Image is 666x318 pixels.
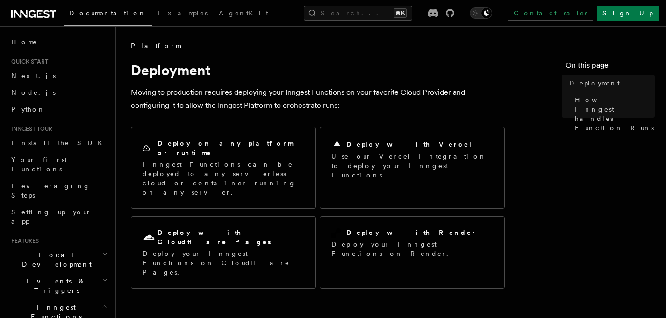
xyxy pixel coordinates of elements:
button: Toggle dark mode [470,7,492,19]
h2: Deploy with Cloudflare Pages [158,228,304,247]
a: Your first Functions [7,151,110,177]
span: Local Development [7,250,102,269]
svg: Cloudflare [143,231,156,244]
span: Setting up your app [11,208,92,225]
h2: Deploy on any platform or runtime [158,139,304,157]
a: Python [7,101,110,118]
span: Next.js [11,72,56,79]
a: Contact sales [508,6,593,21]
a: Leveraging Steps [7,177,110,204]
p: Moving to production requires deploying your Inngest Functions on your favorite Cloud Provider an... [131,86,505,112]
h2: Deploy with Vercel [346,140,473,149]
kbd: ⌘K [394,8,407,18]
span: Leveraging Steps [11,182,90,199]
span: How Inngest handles Function Runs [575,95,655,133]
span: Examples [158,9,208,17]
a: Setting up your app [7,204,110,230]
a: Examples [152,3,213,25]
a: AgentKit [213,3,274,25]
h1: Deployment [131,62,505,78]
a: Deploy with Cloudflare PagesDeploy your Inngest Functions on Cloudflare Pages. [131,216,316,289]
span: Documentation [69,9,146,17]
h4: On this page [566,60,655,75]
span: Quick start [7,58,48,65]
h2: Deploy with Render [346,228,477,237]
a: Deploy with VercelUse our Vercel Integration to deploy your Inngest Functions. [320,127,505,209]
span: Your first Functions [11,156,67,173]
span: Inngest tour [7,125,52,133]
button: Local Development [7,247,110,273]
a: Home [7,34,110,50]
p: Use our Vercel Integration to deploy your Inngest Functions. [331,152,493,180]
a: How Inngest handles Function Runs [571,92,655,136]
span: Events & Triggers [7,276,102,295]
span: Install the SDK [11,139,108,147]
a: Deploy with RenderDeploy your Inngest Functions on Render. [320,216,505,289]
a: Deployment [566,75,655,92]
a: Sign Up [597,6,659,21]
a: Documentation [64,3,152,26]
span: Node.js [11,89,56,96]
p: Deploy your Inngest Functions on Cloudflare Pages. [143,249,304,277]
span: AgentKit [219,9,268,17]
a: Install the SDK [7,134,110,151]
span: Python [11,106,45,113]
span: Features [7,237,39,245]
a: Node.js [7,84,110,101]
span: Home [11,37,37,47]
span: Deployment [569,78,620,88]
span: Platform [131,41,180,50]
p: Inngest Functions can be deployed to any serverless cloud or container running on any server. [143,160,304,197]
button: Search...⌘K [304,6,412,21]
p: Deploy your Inngest Functions on Render. [331,240,493,258]
button: Events & Triggers [7,273,110,299]
a: Deploy on any platform or runtimeInngest Functions can be deployed to any serverless cloud or con... [131,127,316,209]
a: Next.js [7,67,110,84]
